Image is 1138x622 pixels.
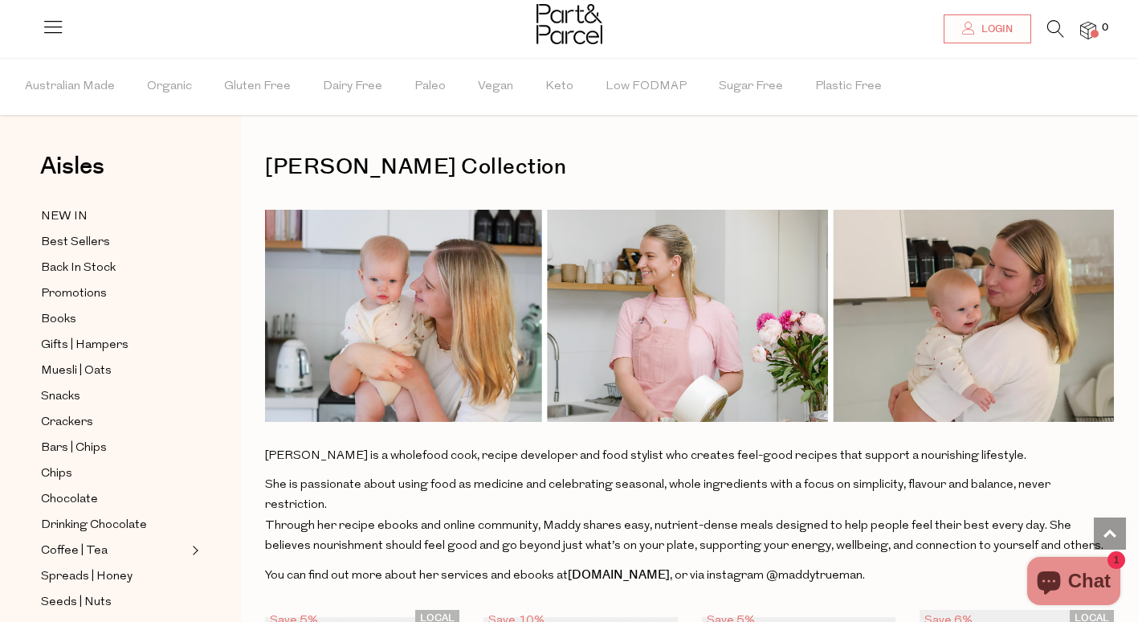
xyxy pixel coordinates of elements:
button: Expand/Collapse Coffee | Tea [188,541,199,560]
a: Chocolate [41,489,187,509]
p: [PERSON_NAME] is a wholefood cook, recipe developer and food stylist who creates feel-good recipe... [265,446,1114,467]
span: Crackers [41,413,93,432]
a: Gifts | Hampers [41,335,187,355]
span: Keto [545,59,573,115]
span: Australian Made [25,59,115,115]
p: She is passionate about using food as medicine and celebrating seasonal, whole ingredients with a... [265,475,1114,557]
span: Seeds | Nuts [41,593,112,612]
span: Low FODMAP [606,59,687,115]
span: Plastic Free [815,59,882,115]
span: Chocolate [41,490,98,509]
span: Snacks [41,387,80,407]
a: Back In Stock [41,258,187,278]
a: Login [944,14,1031,43]
span: Chips [41,464,72,484]
a: NEW IN [41,207,187,227]
a: [DOMAIN_NAME] [568,567,670,583]
a: Coffee | Tea [41,541,187,561]
span: Aisles [40,149,104,184]
span: Best Sellers [41,233,110,252]
span: Bars | Chips [41,439,107,458]
span: Books [41,310,76,329]
a: 0 [1080,22,1096,39]
p: You can find out more about her services and ebooks at , or via instagram @maddytrueman. [265,565,1114,587]
a: Crackers [41,412,187,432]
a: Drinking Chocolate [41,515,187,535]
span: Spreads | Honey [41,567,133,587]
a: Promotions [41,284,187,304]
span: Gifts | Hampers [41,336,128,355]
a: Snacks [41,387,187,407]
span: Gluten Free [224,59,291,115]
span: NEW IN [41,207,88,227]
span: Paleo [414,59,446,115]
a: Muesli | Oats [41,361,187,381]
img: Part&Parcel [536,4,602,44]
a: Bars | Chips [41,438,187,458]
a: Best Sellers [41,232,187,252]
a: Chips [41,464,187,484]
a: Seeds | Nuts [41,592,187,612]
span: Sugar Free [719,59,783,115]
span: Drinking Chocolate [41,516,147,535]
span: Organic [147,59,192,115]
h1: [PERSON_NAME] Collection [265,149,1114,186]
span: Coffee | Tea [41,542,108,561]
span: Dairy Free [323,59,382,115]
span: Muesli | Oats [41,362,112,381]
img: Collection_Cove_Template_for_P_P_Website_1_08fabb94-924d-4a50-ad06-cd6a68fd2b43.png [265,210,1114,422]
span: Promotions [41,284,107,304]
a: Spreads | Honey [41,567,187,587]
a: Aisles [40,154,104,194]
span: Login [977,23,1013,36]
span: 0 [1098,21,1112,35]
inbox-online-store-chat: Shopify online store chat [1022,557,1125,609]
span: Back In Stock [41,259,116,278]
a: Books [41,309,187,329]
span: Vegan [478,59,513,115]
